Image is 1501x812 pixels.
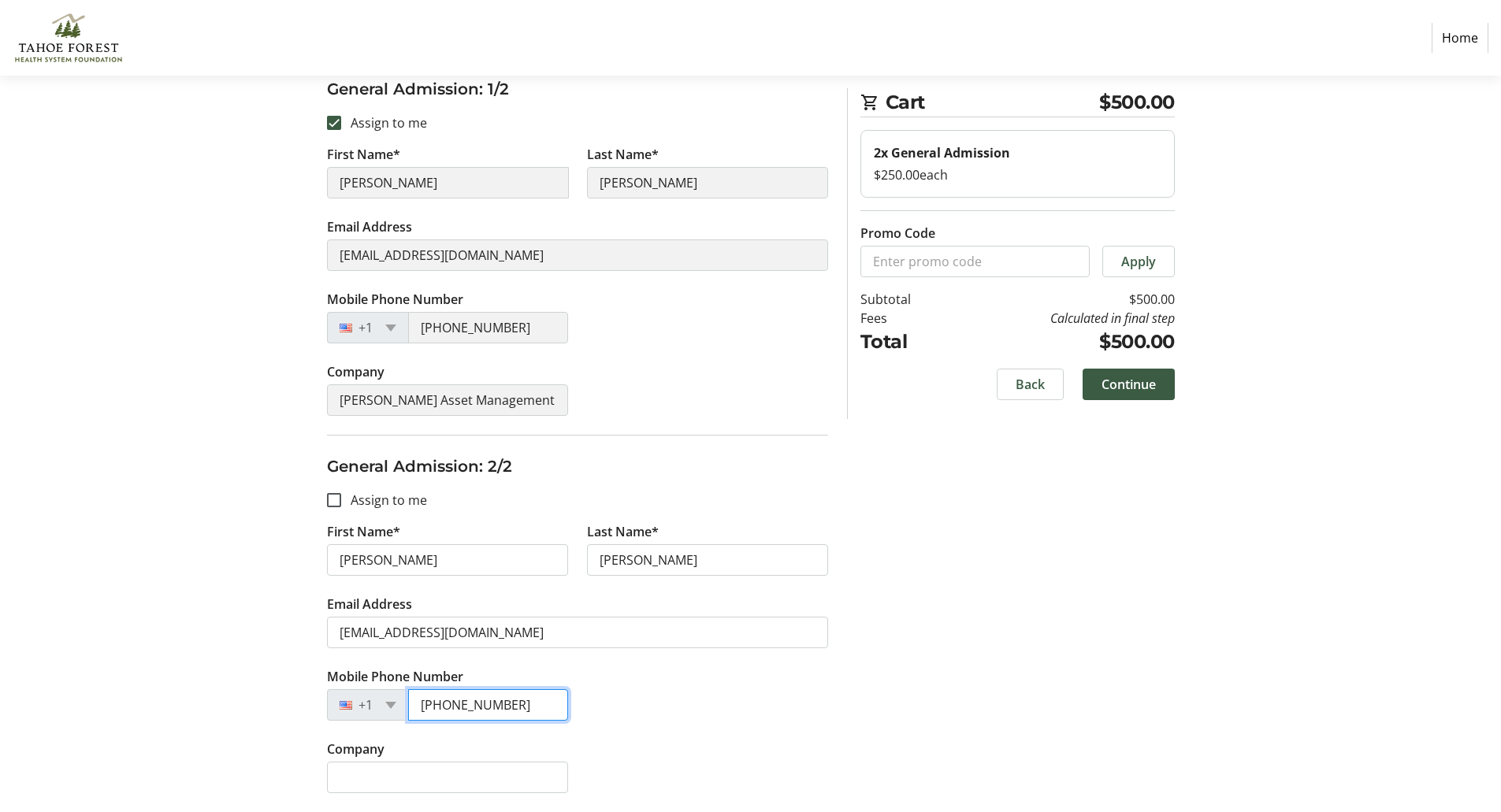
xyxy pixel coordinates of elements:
[1121,252,1156,271] span: Apply
[1432,23,1488,53] a: Home
[327,454,828,478] h3: General Admission: 2/2
[341,113,427,132] label: Assign to me
[860,290,951,309] td: Subtotal
[886,88,1100,117] span: Cart
[327,522,400,541] label: First Name*
[327,740,385,758] label: Company
[327,217,412,236] label: Email Address
[874,144,1010,161] strong: 2x General Admission
[860,328,951,356] td: Total
[587,522,659,541] label: Last Name*
[327,290,463,309] label: Mobile Phone Number
[860,309,951,328] td: Fees
[327,77,828,101] h3: General Admission: 1/2
[327,595,412,614] label: Email Address
[1099,88,1175,117] span: $500.00
[951,309,1175,328] td: Calculated in final step
[408,312,568,343] input: (201) 555-0123
[1083,369,1175,400] button: Continue
[997,369,1064,400] button: Back
[860,246,1090,277] input: Enter promo code
[408,689,568,721] input: (201) 555-0123
[951,290,1175,309] td: $500.00
[951,328,1175,356] td: $500.00
[327,145,400,164] label: First Name*
[874,165,1161,184] div: $250.00 each
[860,224,935,243] label: Promo Code
[341,491,427,510] label: Assign to me
[327,362,385,381] label: Company
[327,667,463,686] label: Mobile Phone Number
[1016,375,1045,394] span: Back
[587,145,659,164] label: Last Name*
[13,6,124,69] img: Tahoe Forest Health System Foundation's Logo
[1102,246,1175,277] button: Apply
[1102,375,1156,394] span: Continue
